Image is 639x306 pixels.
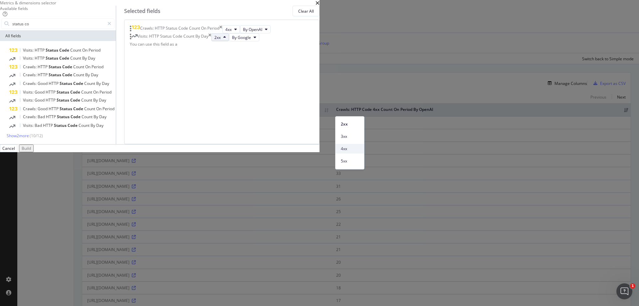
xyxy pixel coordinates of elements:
button: Clear All [293,6,319,16]
span: Status [57,97,70,103]
span: 2xx [214,35,221,40]
span: 2xx [341,121,359,127]
span: Crawls: [23,64,38,70]
span: Visits: [23,47,35,53]
span: Count [81,89,93,95]
span: Period [100,89,111,95]
span: Code [62,64,73,70]
span: HTTP [49,106,60,112]
span: On [85,64,92,70]
span: 3xx [341,134,359,140]
span: Status [49,64,62,70]
div: Cancel [2,146,15,151]
span: Visits: [23,55,35,61]
span: On [93,89,100,95]
span: Good [38,81,49,86]
span: HTTP [38,72,49,78]
div: Visits: HTTP Status Code Count By Day [137,33,208,41]
span: Status [54,123,68,128]
span: Status [57,89,70,95]
span: Crawls: [23,114,38,120]
span: By [85,72,91,78]
span: HTTP [38,64,49,70]
span: Count [70,47,82,53]
span: Bad [35,123,43,128]
span: Count [82,114,94,120]
span: HTTP [43,123,54,128]
span: 5xx [341,158,359,164]
span: HTTP [46,114,57,120]
span: By OpenAI [243,27,262,32]
span: Bad [38,114,46,120]
span: Code [59,55,70,61]
div: Visits: HTTP Status Code Count By Daytimes2xxBy Google [130,33,314,41]
button: 2xx [211,33,229,41]
span: 4xx [225,27,232,32]
span: Day [99,114,106,120]
button: By Google [229,33,259,41]
div: Crawls: HTTP Status Code Count On Periodtimes4xxBy OpenAI [130,25,314,33]
span: Status [60,81,73,86]
span: HTTP [46,97,57,103]
span: By [91,123,96,128]
span: Code [70,89,81,95]
span: Status [49,72,62,78]
span: Good [38,106,49,112]
span: Status [60,106,73,112]
span: Crawls: [23,81,38,86]
span: Period [92,64,104,70]
button: Build [19,145,34,152]
div: times [219,25,222,33]
span: Period [89,47,101,53]
span: By [93,97,99,103]
span: Count [84,106,96,112]
span: Visits: [23,123,35,128]
span: Code [73,106,84,112]
span: HTTP [49,81,60,86]
input: Search by field name [12,19,105,29]
div: Selected fields [124,7,160,15]
span: Code [70,97,81,103]
span: HTTP [35,47,46,53]
button: 4xx [222,25,240,33]
span: ( 10 / 12 ) [30,133,43,139]
span: Code [73,81,84,86]
div: Build [22,146,31,151]
span: Count [70,55,82,61]
span: Code [62,72,73,78]
span: By [94,114,99,120]
span: Show 2 more [7,133,29,139]
span: Day [91,72,98,78]
span: Visits: [23,97,35,103]
span: Visits: [23,89,35,95]
span: Crawls: [23,106,38,112]
span: On [82,47,89,53]
span: By [82,55,88,61]
span: By Google [232,35,251,40]
span: Count [73,72,85,78]
span: Status [46,47,59,53]
span: Status [46,55,59,61]
span: Code [68,123,79,128]
span: Count [73,64,85,70]
span: Crawls: [23,72,38,78]
div: Clear All [298,8,314,14]
button: By OpenAI [240,25,271,33]
span: Good [35,97,46,103]
span: Count [84,81,96,86]
span: HTTP [46,89,57,95]
span: Status [57,114,71,120]
div: Crawls: HTTP Status Code Count On Period [140,25,219,33]
span: 1 [630,283,635,289]
div: You can use this field as a [130,41,314,47]
span: On [96,106,103,112]
span: Day [102,81,109,86]
span: Day [96,123,104,128]
span: Count [81,97,93,103]
span: By [96,81,102,86]
span: Count [79,123,91,128]
span: Code [71,114,82,120]
div: times [208,33,211,41]
span: Period [103,106,114,112]
span: Code [59,47,70,53]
